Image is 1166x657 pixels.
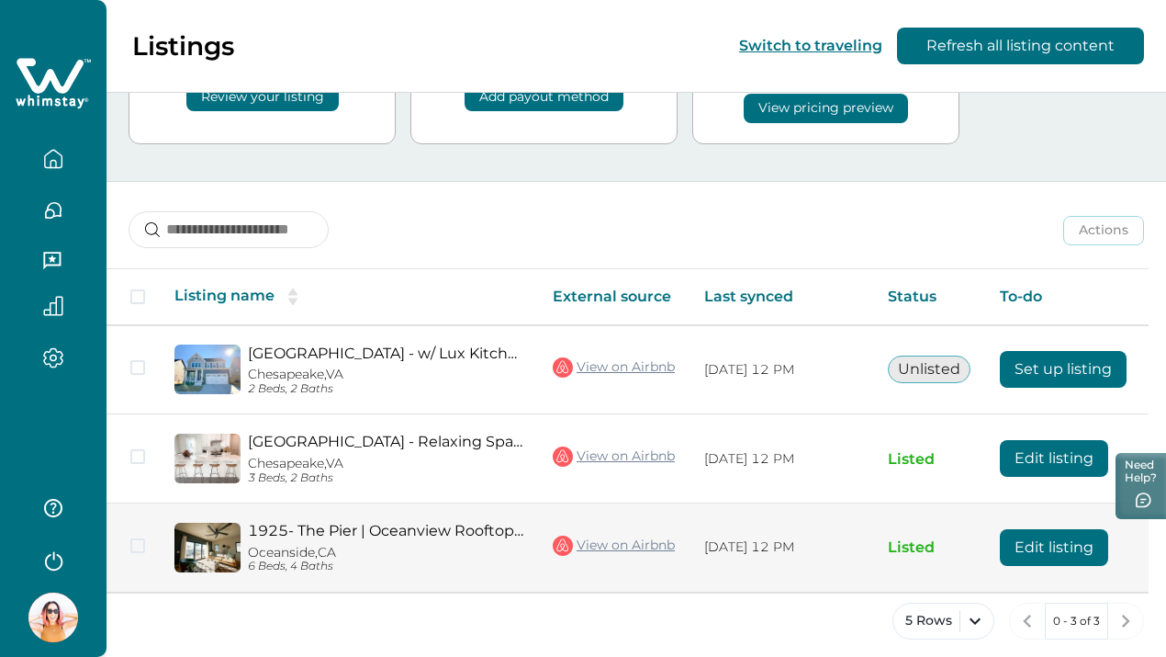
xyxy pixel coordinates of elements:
p: Oceanside, CA [248,545,523,561]
button: previous page [1009,603,1046,640]
a: View on Airbnb [553,534,675,558]
a: View on Airbnb [553,445,675,469]
img: Whimstay Host [28,593,78,642]
p: Listed [888,538,970,557]
p: [DATE] 12 PM [704,450,858,469]
th: Listing name [160,269,538,325]
button: Review your listing [186,82,339,111]
p: 0 - 3 of 3 [1053,612,1100,630]
p: Listings [132,30,234,62]
p: 2 Beds, 2 Baths [248,382,523,396]
a: [GEOGRAPHIC_DATA] - w/ Lux Kitchen [248,345,523,362]
img: propertyImage_Chesapeake Haven - w/ Lux Kitchen [174,345,241,394]
button: Add payout method [465,82,623,111]
th: Last synced [690,269,873,325]
p: Listed [888,450,970,469]
button: Unlisted [888,356,970,383]
button: sorting [275,288,311,306]
button: View pricing preview [744,94,908,123]
img: propertyImage_1925- The Pier | Oceanview Rooftop w/ HOT TUB [174,523,241,572]
p: [DATE] 12 PM [704,361,858,379]
p: 3 Beds, 2 Baths [248,471,523,485]
th: External source [538,269,690,325]
button: next page [1107,603,1144,640]
p: Chesapeake, VA [248,456,523,471]
a: [GEOGRAPHIC_DATA] - Relaxing Space + Lux Kitchen [248,433,523,450]
img: propertyImage_Chesapeake Haven - Relaxing Space + Lux Kitchen [174,434,241,483]
a: 1925- The Pier | Oceanview Rooftop w/ HOT TUB [248,522,523,539]
a: View on Airbnb [553,356,675,379]
button: Switch to traveling [739,37,882,54]
p: [DATE] 12 PM [704,538,858,557]
th: To-do [985,269,1141,325]
button: 5 Rows [892,603,994,640]
button: Edit listing [1000,440,1108,477]
button: Set up listing [1000,351,1127,388]
button: Edit listing [1000,529,1108,566]
button: Actions [1063,216,1144,245]
button: 0 - 3 of 3 [1045,603,1108,640]
button: Refresh all listing content [897,28,1144,64]
p: Chesapeake, VA [248,367,523,382]
p: 6 Beds, 4 Baths [248,560,523,573]
th: Status [873,269,985,325]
